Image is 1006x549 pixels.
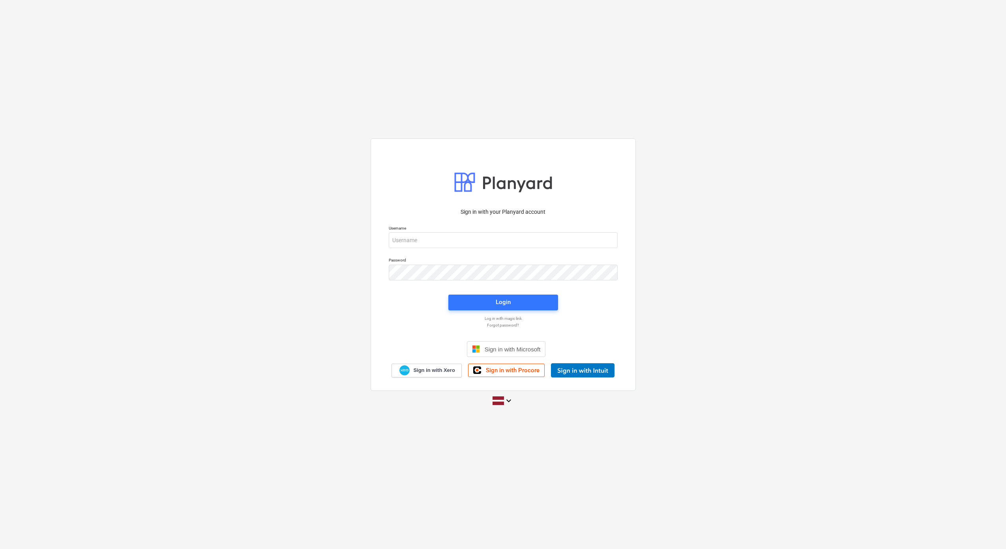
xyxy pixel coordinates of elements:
p: Password [389,258,618,264]
p: Username [389,226,618,232]
p: Sign in with your Planyard account [389,208,618,216]
div: Login [496,297,511,307]
img: Microsoft logo [472,345,480,353]
a: Sign in with Xero [392,364,462,377]
a: Sign in with Procore [468,364,545,377]
span: Sign in with Procore [486,367,540,374]
span: Sign in with Xero [413,367,455,374]
a: Log in with magic link [385,316,622,321]
i: keyboard_arrow_down [504,396,513,405]
a: Forgot password? [385,323,622,328]
span: Sign in with Microsoft [485,346,541,353]
button: Login [448,295,558,310]
input: Username [389,232,618,248]
img: Xero logo [399,365,410,376]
